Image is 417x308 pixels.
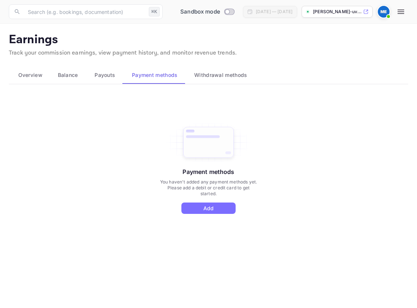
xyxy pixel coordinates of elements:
[9,33,408,47] p: Earnings
[95,71,115,79] span: Payouts
[132,71,178,79] span: Payment methods
[9,49,408,57] p: Track your commission earnings, view payment history, and monitor revenue trends.
[164,121,253,164] img: Add Card
[159,179,258,197] p: You haven't added any payment methods yet. Please add a debit or credit card to get started.
[181,203,236,214] button: Add
[182,167,234,176] p: Payment methods
[256,8,292,15] div: [DATE] — [DATE]
[58,71,78,79] span: Balance
[180,8,220,16] span: Sandbox mode
[177,8,237,16] div: Switch to Production mode
[194,71,247,79] span: Withdrawal methods
[23,4,146,19] input: Search (e.g. bookings, documentation)
[149,7,160,16] div: ⌘K
[9,66,408,84] div: scrollable auto tabs example
[313,8,362,15] p: [PERSON_NAME]-uv...
[378,6,390,18] img: mohamed Elbassiouny
[18,71,43,79] span: Overview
